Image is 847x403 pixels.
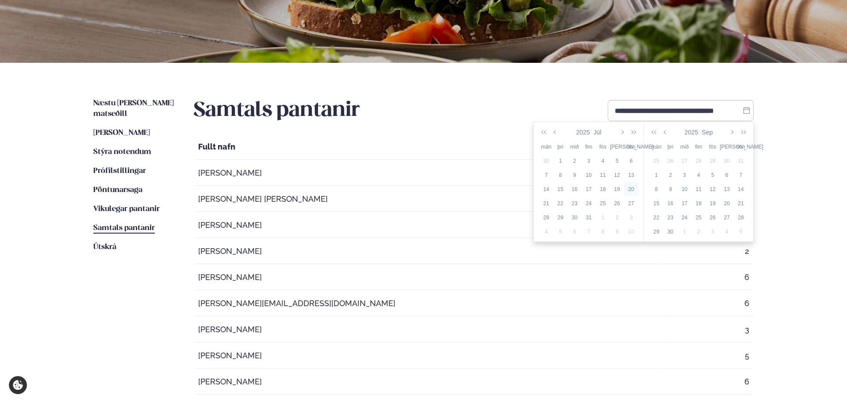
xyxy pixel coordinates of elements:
[692,140,706,154] th: fim
[624,157,638,165] div: 6
[649,168,663,182] td: 2025-09-01
[93,242,116,253] a: Útskrá
[582,140,596,154] th: fim
[678,157,692,165] div: 27
[567,200,582,207] div: 23
[596,182,610,196] td: 2025-07-18
[582,200,596,207] div: 24
[663,369,753,395] td: 6
[93,223,155,234] a: Samtals pantanir
[567,228,582,236] div: 6
[539,171,553,179] div: 7
[539,182,553,196] td: 2025-07-14
[567,157,582,165] div: 2
[582,157,596,165] div: 3
[93,98,176,119] a: Næstu [PERSON_NAME] matseðill
[649,196,663,211] td: 2025-09-15
[539,157,553,165] div: 30
[678,196,692,211] td: 2025-09-17
[93,148,151,156] span: Stýra notendum
[567,225,582,239] td: 2025-08-06
[624,211,638,225] td: 2025-08-03
[720,225,734,239] td: 2025-10-04
[195,291,663,316] td: [PERSON_NAME][EMAIL_ADDRESS][DOMAIN_NAME]
[624,171,638,179] div: 13
[610,168,624,182] td: 2025-07-12
[720,196,734,211] td: 2025-09-20
[734,182,748,196] td: 2025-09-14
[93,204,160,215] a: Vikulegar pantanir
[705,200,720,207] div: 19
[663,200,678,207] div: 16
[93,243,116,251] span: Útskrá
[663,154,678,168] td: 2025-08-26
[553,225,567,239] td: 2025-08-05
[649,211,663,225] td: 2025-09-22
[539,225,553,239] td: 2025-08-04
[93,129,150,137] span: [PERSON_NAME]
[93,100,174,118] span: Næstu [PERSON_NAME] matseðill
[596,211,610,225] td: 2025-08-01
[553,200,567,207] div: 22
[195,343,663,368] td: [PERSON_NAME]
[539,154,553,168] td: 2025-06-30
[720,154,734,168] td: 2025-08-30
[596,214,610,222] div: 1
[692,228,706,236] div: 2
[692,185,706,193] div: 11
[596,225,610,239] td: 2025-08-08
[663,343,753,368] td: 5
[692,171,706,179] div: 4
[663,239,753,264] td: 2
[705,185,720,193] div: 12
[692,211,706,225] td: 2025-09-25
[610,196,624,211] td: 2025-07-26
[195,213,663,238] td: [PERSON_NAME]
[553,168,567,182] td: 2025-07-08
[553,154,567,168] td: 2025-07-01
[649,171,663,179] div: 1
[624,196,638,211] td: 2025-07-27
[596,154,610,168] td: 2025-07-04
[649,182,663,196] td: 2025-09-08
[678,182,692,196] td: 2025-09-10
[567,196,582,211] td: 2025-07-23
[567,214,582,222] div: 30
[705,225,720,239] td: 2025-10-03
[596,200,610,207] div: 25
[649,154,663,168] td: 2025-08-25
[692,157,706,165] div: 28
[705,140,720,154] th: fös
[663,225,678,239] td: 2025-09-30
[705,228,720,236] div: 3
[610,200,624,207] div: 26
[692,200,706,207] div: 18
[649,225,663,239] td: 2025-09-29
[734,185,748,193] div: 14
[624,140,638,154] th: sun
[720,228,734,236] div: 4
[682,125,700,140] button: 2025
[663,228,678,236] div: 30
[720,200,734,207] div: 20
[195,134,663,160] th: Fullt nafn
[649,157,663,165] div: 25
[539,200,553,207] div: 21
[93,128,150,138] a: [PERSON_NAME]
[93,205,160,213] span: Vikulegar pantanir
[663,265,753,290] td: 6
[539,211,553,225] td: 2025-07-28
[93,185,142,196] a: Pöntunarsaga
[720,185,734,193] div: 13
[663,140,678,154] th: þri
[734,196,748,211] td: 2025-09-21
[734,200,748,207] div: 21
[582,225,596,239] td: 2025-08-07
[93,147,151,157] a: Stýra notendum
[720,140,734,154] th: [PERSON_NAME]
[596,168,610,182] td: 2025-07-11
[663,211,678,225] td: 2025-09-23
[734,171,748,179] div: 7
[553,185,567,193] div: 15
[539,196,553,211] td: 2025-07-21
